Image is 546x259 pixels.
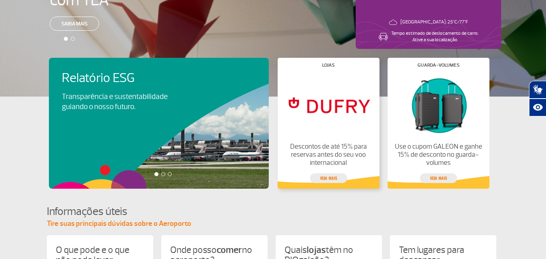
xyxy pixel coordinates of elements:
[217,244,242,256] strong: comer
[284,143,372,167] p: Descontos de até 15% para reservas antes do seu voo internacional
[50,17,99,31] a: Saiba mais
[391,30,479,43] p: Tempo estimado de deslocamento de carro: Ative a sua localização
[310,173,347,183] a: veja mais
[401,19,468,25] p: [GEOGRAPHIC_DATA]: 25°C/77°F
[394,74,482,136] img: Guarda-volumes
[307,244,326,256] strong: lojas
[47,219,500,229] p: Tire suas principais dúvidas sobre o Aeroporto
[284,74,372,136] img: Lojas
[394,143,482,167] p: Use o cupom GALEON e ganhe 15% de desconto no guarda-volumes
[417,63,460,67] h4: Guarda-volumes
[47,204,500,219] h4: Informações úteis
[62,71,256,112] a: Relatório ESGTransparência e sustentabilidade guiando o nosso futuro.
[62,71,190,86] h4: Relatório ESG
[322,63,335,67] h4: Lojas
[529,99,546,116] button: Abrir recursos assistivos.
[62,92,177,112] p: Transparência e sustentabilidade guiando o nosso futuro.
[420,173,457,183] a: veja mais
[529,81,546,99] button: Abrir tradutor de língua de sinais.
[529,81,546,116] div: Plugin de acessibilidade da Hand Talk.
